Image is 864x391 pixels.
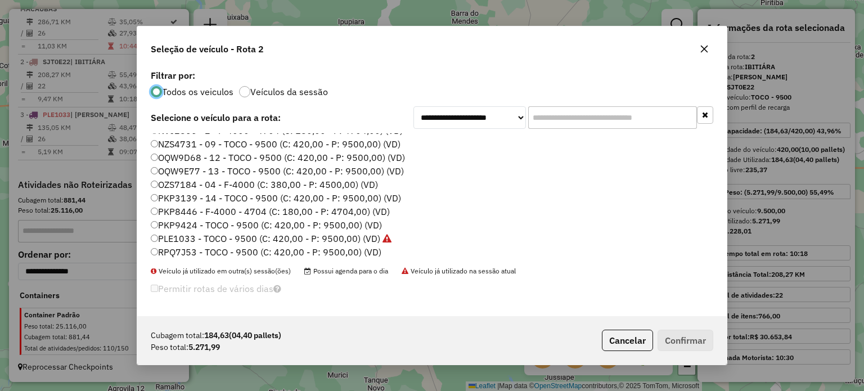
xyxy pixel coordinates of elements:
span: (04,40 pallets) [229,330,281,340]
span: Veículo já utilizado na sessão atual [402,267,516,275]
label: RPQ7J53 - TOCO - 9500 (C: 420,00 - P: 9500,00) (VD) [151,245,381,259]
label: OZS7184 - 04 - F-4000 (C: 380,00 - P: 4500,00) (VD) [151,178,378,191]
label: Todos os veiculos [162,87,233,96]
label: NZS4731 - 09 - TOCO - 9500 (C: 420,00 - P: 9500,00) (VD) [151,137,400,151]
label: OQW9D68 - 12 - TOCO - 9500 (C: 420,00 - P: 9500,00) (VD) [151,151,405,164]
strong: 184,63 [204,330,281,341]
input: OQW9D68 - 12 - TOCO - 9500 (C: 420,00 - P: 9500,00) (VD) [151,154,158,161]
input: NZS4731 - 09 - TOCO - 9500 (C: 420,00 - P: 9500,00) (VD) [151,140,158,147]
input: PLE1033 - TOCO - 9500 (C: 420,00 - P: 9500,00) (VD) [151,235,158,242]
label: PKP8446 - F-4000 - 4704 (C: 180,00 - P: 4704,00) (VD) [151,205,390,218]
span: Cubagem total: [151,330,204,341]
strong: 5.271,99 [188,341,220,353]
input: Permitir rotas de vários dias [151,285,158,292]
label: PKP9424 - TOCO - 9500 (C: 420,00 - P: 9500,00) (VD) [151,218,382,232]
input: PKP8446 - F-4000 - 4704 (C: 180,00 - P: 4704,00) (VD) [151,208,158,215]
input: PKP9424 - TOCO - 9500 (C: 420,00 - P: 9500,00) (VD) [151,221,158,228]
label: Permitir rotas de vários dias [151,278,281,299]
label: Filtrar por: [151,69,713,82]
span: Seleção de veículo - Rota 2 [151,42,264,56]
input: OQW9E77 - 13 - TOCO - 9500 (C: 420,00 - P: 9500,00) (VD) [151,167,158,174]
span: Veículo já utilizado em outra(s) sessão(ões) [151,267,291,275]
i: Selecione pelo menos um veículo [273,284,281,293]
i: Veículo já utilizado na sessão atual [382,234,391,243]
span: Peso total: [151,341,188,353]
input: PKP3139 - 14 - TOCO - 9500 (C: 420,00 - P: 9500,00) (VD) [151,194,158,201]
input: RPQ7J53 - TOCO - 9500 (C: 420,00 - P: 9500,00) (VD) [151,248,158,255]
label: Veículos da sessão [250,87,328,96]
label: OQW9E77 - 13 - TOCO - 9500 (C: 420,00 - P: 9500,00) (VD) [151,164,404,178]
strong: Selecione o veículo para a rota: [151,112,281,123]
span: Possui agenda para o dia [304,267,388,275]
label: PLE1033 - TOCO - 9500 (C: 420,00 - P: 9500,00) (VD) [151,232,391,245]
label: PKP3139 - 14 - TOCO - 9500 (C: 420,00 - P: 9500,00) (VD) [151,191,401,205]
input: OZS7184 - 04 - F-4000 (C: 380,00 - P: 4500,00) (VD) [151,181,158,188]
button: Cancelar [602,330,653,351]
